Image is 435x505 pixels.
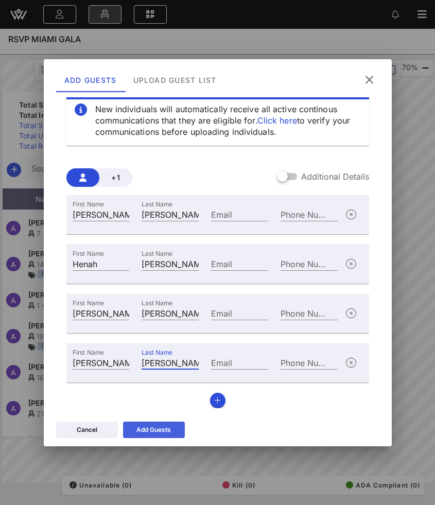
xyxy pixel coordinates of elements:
[73,250,104,257] label: First Name
[142,299,172,307] label: Last Name
[73,299,104,307] label: First Name
[73,200,104,208] label: First Name
[142,250,172,257] label: Last Name
[95,103,361,137] div: New individuals will automatically receive all active continous communications that they are elig...
[73,349,104,356] label: First Name
[142,356,199,369] input: Last Name
[125,67,224,92] div: Upload Guest List
[301,171,369,182] label: Additional Details
[56,422,118,438] button: Cancel
[77,425,97,435] div: Cancel
[108,173,124,182] span: +1
[142,200,172,208] label: Last Name
[123,422,185,438] button: Add Guests
[136,425,171,435] div: Add Guests
[257,115,297,126] a: Click here
[56,67,125,92] div: Add Guests
[142,349,172,356] label: Last Name
[99,168,132,187] button: +1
